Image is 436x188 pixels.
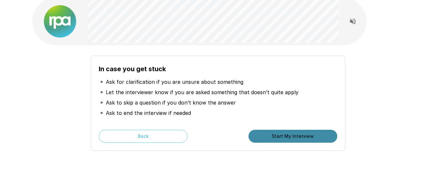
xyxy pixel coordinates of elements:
[99,65,166,73] b: In case you get stuck
[106,88,299,96] p: Let the interviewer know if you are asked something that doesn’t quite apply
[99,130,188,143] button: Back
[346,15,359,28] button: Read questions aloud
[106,78,243,86] p: Ask for clarification if you are unsure about something
[106,99,236,106] p: Ask to skip a question if you don’t know the answer
[248,130,337,143] button: Start My Interview
[106,109,191,117] p: Ask to end the interview if needed
[44,5,76,38] img: new%2520logo%2520(1).png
